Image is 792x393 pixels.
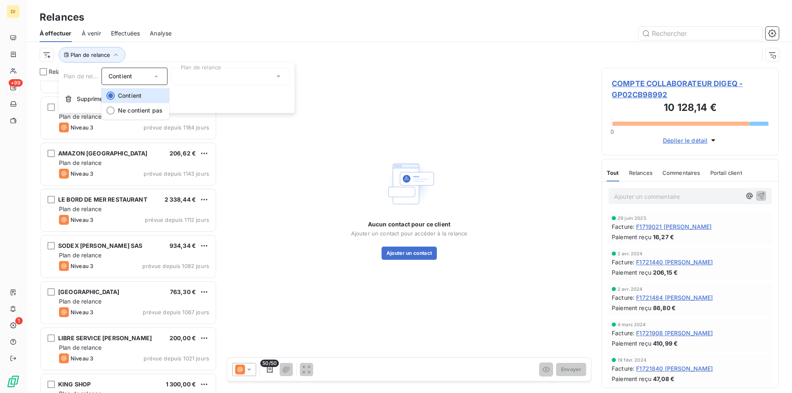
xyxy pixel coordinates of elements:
[58,150,148,157] span: AMAZON [GEOGRAPHIC_DATA]
[59,252,101,259] span: Plan de relance
[82,29,101,38] span: À venir
[653,304,676,312] span: 86,80 €
[610,128,614,135] span: 0
[636,364,713,373] span: F1721840 [PERSON_NAME]
[618,322,646,327] span: 4 mars 2024
[71,309,93,315] span: Niveau 3
[607,169,619,176] span: Tout
[40,10,84,25] h3: Relances
[58,242,142,249] span: SODEX [PERSON_NAME] SAS
[49,68,73,76] span: Relances
[59,205,101,212] span: Plan de relance
[612,222,634,231] span: Facture :
[382,247,437,260] button: Ajouter un contact
[108,73,132,80] span: Contient
[612,329,634,337] span: Facture :
[612,100,768,117] h3: 10 128,14 €
[383,158,436,210] img: Empty state
[144,170,209,177] span: prévue depuis 1143 jours
[612,233,651,241] span: Paiement reçu
[7,375,20,388] img: Logo LeanPay
[612,339,651,348] span: Paiement reçu
[368,220,450,228] span: Aucun contact pour ce client
[662,169,700,176] span: Commentaires
[612,293,634,302] span: Facture :
[653,374,674,383] span: 47,08 €
[71,355,93,362] span: Niveau 3
[556,363,586,376] button: Envoyer
[144,355,209,362] span: prévue depuis 1021 jours
[612,374,651,383] span: Paiement reçu
[612,78,768,100] span: COMPTE COLLABORATEUR DIGEQ - GP02CB98992
[58,288,120,295] span: [GEOGRAPHIC_DATA]
[618,358,646,362] span: 19 févr. 2024
[59,159,101,166] span: Plan de relance
[7,5,20,18] div: DI
[618,216,646,221] span: 29 juin 2025
[40,29,72,38] span: À effectuer
[170,288,196,295] span: 763,30 €
[663,136,708,145] span: Déplier le détail
[653,339,678,348] span: 410,99 €
[612,364,634,373] span: Facture :
[118,107,163,114] span: Ne contient pas
[636,222,712,231] span: F1719021 [PERSON_NAME]
[58,334,152,341] span: LIBRE SERVICE [PERSON_NAME]
[636,258,713,266] span: F1721440 [PERSON_NAME]
[636,329,713,337] span: F1721908 [PERSON_NAME]
[145,217,209,223] span: prévue depuis 1112 jours
[150,29,172,38] span: Analyse
[170,242,196,249] span: 934,34 €
[59,90,295,108] button: Supprimer le filtre
[165,196,196,203] span: 2 338,44 €
[143,309,209,315] span: prévue depuis 1067 jours
[58,381,91,388] span: KING SHOP
[71,170,93,177] span: Niveau 3
[9,79,23,87] span: +99
[71,124,93,131] span: Niveau 3
[118,92,141,99] span: Contient
[660,136,720,145] button: Déplier le détail
[59,298,101,305] span: Plan de relance
[58,196,147,203] span: LE BORD DE MER RESTAURANT
[636,293,713,302] span: F1721484 [PERSON_NAME]
[170,150,196,157] span: 206,62 €
[764,365,784,385] iframe: Intercom live chat
[111,29,140,38] span: Effectuées
[260,360,279,367] span: 50/50
[618,287,643,292] span: 2 avr. 2024
[618,251,643,256] span: 2 avr. 2024
[64,73,106,80] span: Plan de relance
[653,268,678,277] span: 206,15 €
[71,217,93,223] span: Niveau 3
[612,258,634,266] span: Facture :
[639,27,762,40] input: Rechercher
[40,81,217,393] div: grid
[59,344,101,351] span: Plan de relance
[142,263,209,269] span: prévue depuis 1082 jours
[612,304,651,312] span: Paiement reçu
[170,334,196,341] span: 200,00 €
[59,113,101,120] span: Plan de relance
[710,169,742,176] span: Portail client
[71,52,110,58] span: Plan de relance
[58,104,165,111] span: BOISRIPEAUX / CARREFOUR MARKET
[77,95,125,103] span: Supprimer le filtre
[612,268,651,277] span: Paiement reçu
[653,233,674,241] span: 16,27 €
[144,124,209,131] span: prévue depuis 1184 jours
[166,381,196,388] span: 1 300,00 €
[351,230,468,237] span: Ajouter un contact pour accéder à la relance
[629,169,653,176] span: Relances
[71,263,93,269] span: Niveau 3
[59,47,125,63] button: Plan de relance
[15,317,23,325] span: 1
